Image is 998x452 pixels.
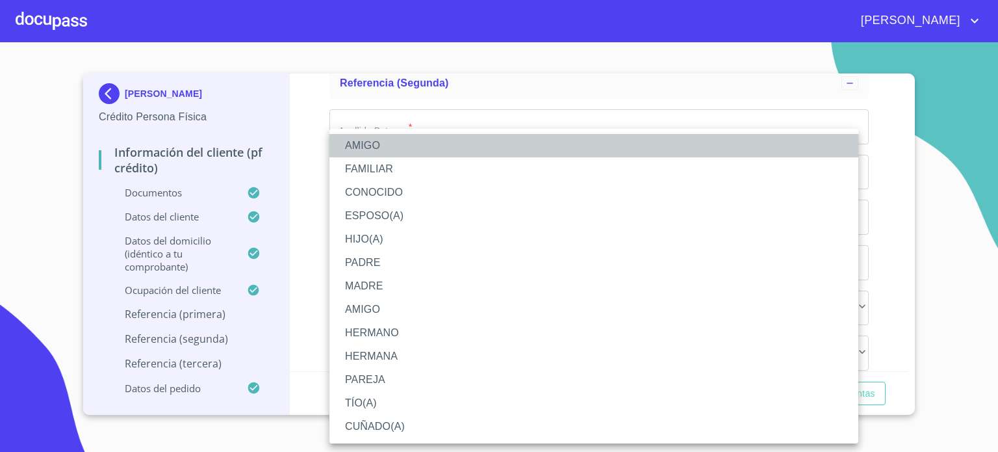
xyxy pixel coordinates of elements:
[329,134,858,157] li: AMIGO
[329,157,858,181] li: FAMILIAR
[329,392,858,415] li: TÍO(A)
[329,251,858,274] li: PADRE
[329,345,858,368] li: HERMANA
[329,181,858,204] li: CONOCIDO
[329,228,858,251] li: HIJO(A)
[329,204,858,228] li: ESPOSO(A)
[329,321,858,345] li: HERMANO
[329,298,858,321] li: AMIGO
[329,274,858,298] li: MADRE
[329,415,858,438] li: CUÑADO(A)
[329,368,858,392] li: PAREJA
